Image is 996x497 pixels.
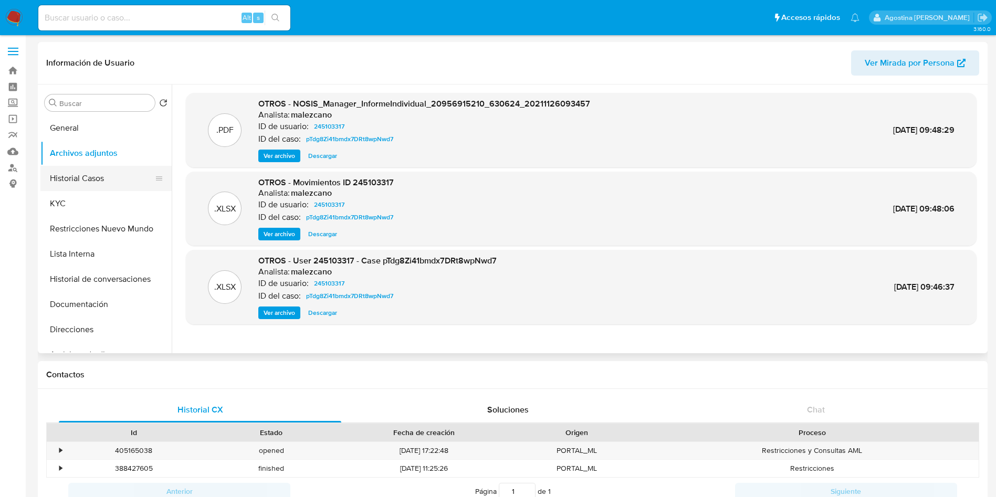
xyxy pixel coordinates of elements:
[258,278,309,289] p: ID de usuario:
[59,99,151,108] input: Buscar
[781,12,840,23] span: Accesos rápidos
[65,460,203,477] div: 388427605
[258,98,590,110] span: OTROS - NOSIS_Manager_InformeIndividual_20956915210_630624_20211126093457
[306,211,393,224] span: pTdg8Zi41bmdx7DRt8wpNwd7
[646,460,979,477] div: Restricciones
[258,121,309,132] p: ID de usuario:
[258,150,300,162] button: Ver archivo
[894,281,955,293] span: [DATE] 09:46:37
[303,150,342,162] button: Descargar
[40,115,172,141] button: General
[851,13,859,22] a: Notificaciones
[264,151,295,161] span: Ver archivo
[306,133,393,145] span: pTdg8Zi41bmdx7DRt8wpNwd7
[308,229,337,239] span: Descargar
[49,99,57,107] button: Buscar
[40,267,172,292] button: Historial de conversaciones
[306,290,393,302] span: pTdg8Zi41bmdx7DRt8wpNwd7
[291,110,332,120] h6: malezcano
[302,211,397,224] a: pTdg8Zi41bmdx7DRt8wpNwd7
[257,13,260,23] span: s
[893,203,955,215] span: [DATE] 09:48:06
[258,199,309,210] p: ID de usuario:
[216,124,234,136] p: .PDF
[38,11,290,25] input: Buscar usuario o caso...
[851,50,979,76] button: Ver Mirada por Persona
[214,203,236,215] p: .XLSX
[314,120,344,133] span: 245103317
[258,110,290,120] p: Analista:
[264,308,295,318] span: Ver archivo
[46,369,979,380] h1: Contactos
[40,317,172,342] button: Direcciones
[258,291,301,301] p: ID del caso:
[885,13,973,23] p: agostina.faruolo@mercadolibre.com
[258,188,290,198] p: Analista:
[65,442,203,459] div: 405165038
[258,255,497,267] span: OTROS - User 245103317 - Case pTdg8Zi41bmdx7DRt8wpNwd7
[258,306,300,319] button: Ver archivo
[46,58,134,68] h1: Información de Usuario
[310,277,349,290] a: 245103317
[243,13,251,23] span: Alt
[865,50,955,76] span: Ver Mirada por Persona
[314,198,344,211] span: 245103317
[516,427,638,438] div: Origen
[646,442,979,459] div: Restricciones y Consultas AML
[40,216,172,241] button: Restricciones Nuevo Mundo
[303,228,342,240] button: Descargar
[214,281,236,293] p: .XLSX
[40,141,172,166] button: Archivos adjuntos
[308,151,337,161] span: Descargar
[258,134,301,144] p: ID del caso:
[203,460,340,477] div: finished
[893,124,955,136] span: [DATE] 09:48:29
[807,404,825,416] span: Chat
[258,267,290,277] p: Analista:
[308,308,337,318] span: Descargar
[258,212,301,223] p: ID del caso:
[340,460,508,477] div: [DATE] 11:25:26
[40,292,172,317] button: Documentación
[265,10,286,25] button: search-icon
[59,446,62,456] div: •
[40,191,172,216] button: KYC
[508,460,646,477] div: PORTAL_ML
[303,306,342,319] button: Descargar
[40,342,172,367] button: Anticipos de dinero
[310,198,349,211] a: 245103317
[210,427,333,438] div: Estado
[302,133,397,145] a: pTdg8Zi41bmdx7DRt8wpNwd7
[977,12,988,23] a: Salir
[340,442,508,459] div: [DATE] 17:22:48
[203,442,340,459] div: opened
[59,463,62,473] div: •
[508,442,646,459] div: PORTAL_ML
[40,241,172,267] button: Lista Interna
[258,176,394,188] span: OTROS - Movimientos ID 245103317
[487,404,529,416] span: Soluciones
[40,166,163,191] button: Historial Casos
[291,188,332,198] h6: malezcano
[291,267,332,277] h6: malezcano
[302,290,397,302] a: pTdg8Zi41bmdx7DRt8wpNwd7
[310,120,349,133] a: 245103317
[264,229,295,239] span: Ver archivo
[177,404,223,416] span: Historial CX
[548,486,551,496] span: 1
[348,427,501,438] div: Fecha de creación
[258,228,300,240] button: Ver archivo
[72,427,195,438] div: Id
[314,277,344,290] span: 245103317
[159,99,167,110] button: Volver al orden por defecto
[653,427,971,438] div: Proceso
